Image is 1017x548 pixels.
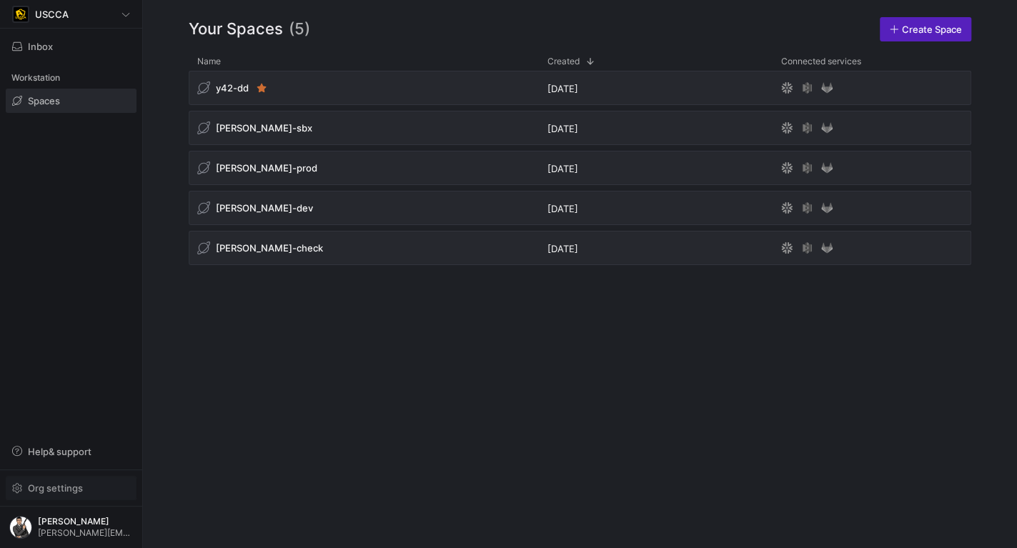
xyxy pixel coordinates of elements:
button: Help& support [6,439,137,464]
span: [PERSON_NAME][EMAIL_ADDRESS][PERSON_NAME][DOMAIN_NAME] [38,528,133,538]
a: Org settings [6,484,137,495]
span: USCCA [35,9,69,20]
div: Press SPACE to select this row. [189,231,971,271]
span: [PERSON_NAME]-dev [216,202,313,214]
span: Created [547,56,580,66]
span: [PERSON_NAME]-check [216,242,323,254]
span: Inbox [28,41,53,52]
span: [DATE] [547,203,578,214]
span: Connected services [781,56,861,66]
span: y42-dd [216,82,249,94]
span: [PERSON_NAME]-sbx [216,122,312,134]
span: [DATE] [547,83,578,94]
span: Create Space [902,24,962,35]
img: https://storage.googleapis.com/y42-prod-data-exchange/images/uAsz27BndGEK0hZWDFeOjoxA7jCwgK9jE472... [14,7,28,21]
span: [DATE] [547,243,578,254]
span: Name [197,56,221,66]
span: Org settings [28,482,83,494]
span: Your Spaces [189,17,283,41]
a: Create Space [880,17,971,41]
button: https://storage.googleapis.com/y42-prod-data-exchange/images/eavvdt3BI1mUL5aTwIpAt5MuNEaIUcQWfwmP... [6,512,137,542]
span: (5) [289,17,310,41]
div: Press SPACE to select this row. [189,111,971,151]
span: [PERSON_NAME] [38,517,133,527]
button: Org settings [6,476,137,500]
div: Press SPACE to select this row. [189,71,971,111]
span: Spaces [28,95,60,106]
img: https://storage.googleapis.com/y42-prod-data-exchange/images/eavvdt3BI1mUL5aTwIpAt5MuNEaIUcQWfwmP... [9,516,32,539]
span: [DATE] [547,123,578,134]
div: Workstation [6,67,137,89]
button: Inbox [6,34,137,59]
div: Press SPACE to select this row. [189,191,971,231]
span: [DATE] [547,163,578,174]
div: Press SPACE to select this row. [189,151,971,191]
a: Spaces [6,89,137,113]
span: [PERSON_NAME]-prod [216,162,317,174]
span: Help & support [28,446,91,457]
